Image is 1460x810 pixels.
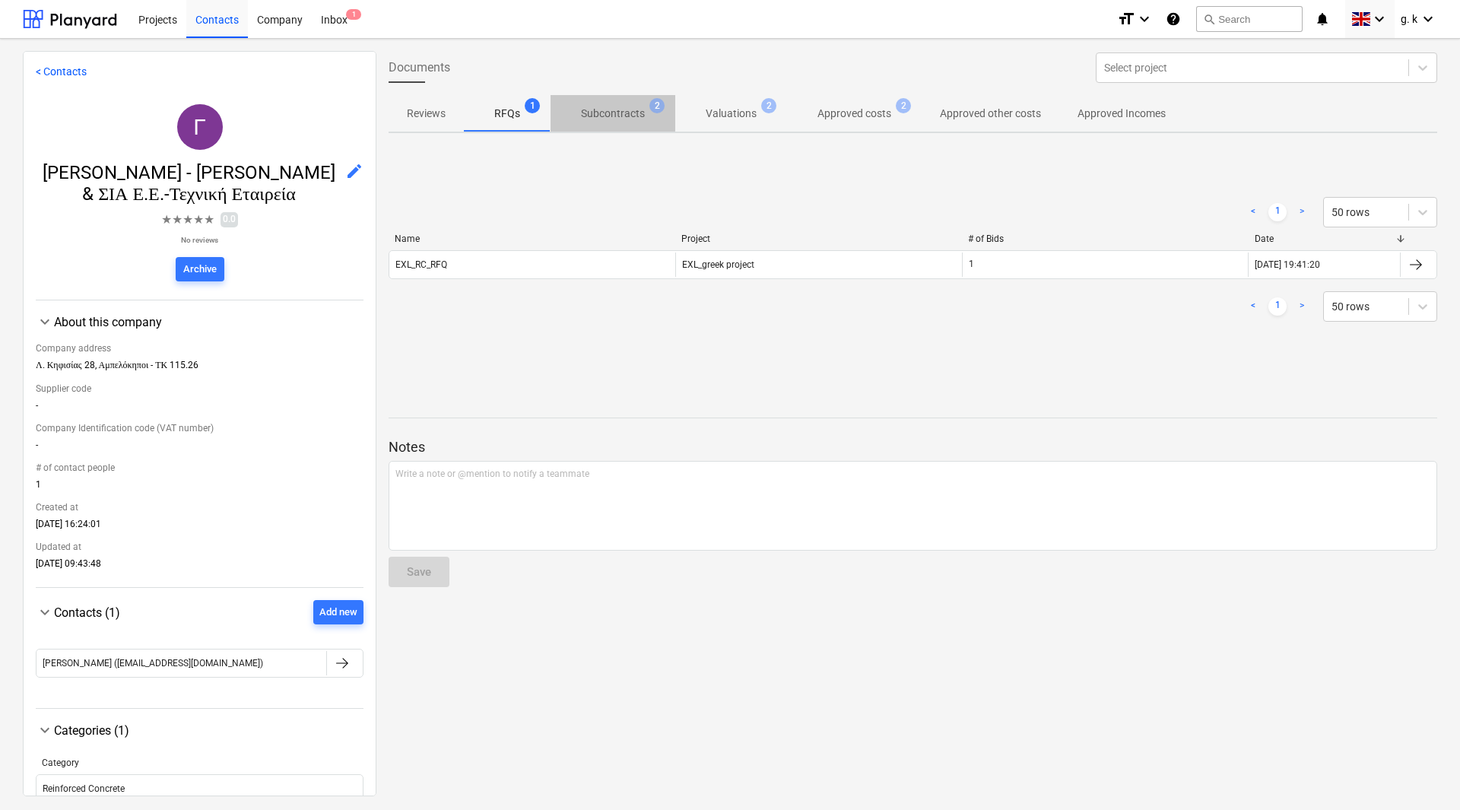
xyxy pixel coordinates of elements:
div: Company address [36,337,363,360]
span: ★ [193,211,204,229]
div: [DATE] 16:24:01 [36,519,363,535]
span: EXL_greek project [682,259,754,270]
span: [PERSON_NAME] - [PERSON_NAME] & ΣΙΑ Ε.Ε.-Τεχνική Εταιρεία [36,162,345,205]
div: [DATE] 19:41:20 [1255,259,1320,270]
div: # of contact people [36,456,363,479]
button: Add new [313,600,363,624]
div: [PERSON_NAME] ([EMAIL_ADDRESS][DOMAIN_NAME]) [43,658,263,669]
p: Subcontracts [581,106,645,122]
span: 2 [896,98,911,113]
div: Contacts (1)Add new [36,624,363,696]
span: ★ [161,211,172,229]
iframe: Chat Widget [1384,737,1460,810]
a: Next page [1293,297,1311,316]
p: Notes [389,438,1437,456]
div: About this company [54,315,363,329]
div: EXL_RC_RFQ [395,259,447,270]
p: Valuations [706,106,757,122]
i: keyboard_arrow_down [1419,10,1437,28]
div: Categories (1) [36,721,363,739]
i: keyboard_arrow_down [1370,10,1389,28]
div: Γ. [177,104,223,150]
span: 1 [346,9,361,20]
div: About this company [36,331,363,575]
div: Contacts (1)Add new [36,600,363,624]
span: 2 [649,98,665,113]
p: Approved other costs [940,106,1041,122]
div: Λ. Κηφισίας 28, Αμπελόκηποι - ΤΚ 115.26 [36,360,363,377]
span: edit [345,162,363,180]
div: Updated at [36,535,363,558]
p: RFQs [494,106,520,122]
div: Archive [183,261,217,278]
div: Category [42,758,357,768]
i: format_size [1117,10,1135,28]
div: Supplier code [36,377,363,400]
div: About this company [36,313,363,331]
span: 0.0 [221,212,238,227]
div: Date [1255,233,1395,244]
span: keyboard_arrow_down [36,721,54,739]
div: - [36,400,363,417]
span: 2 [761,98,776,113]
span: ★ [172,211,182,229]
button: Search [1196,6,1303,32]
p: Approved costs [817,106,891,122]
a: Next page [1293,203,1311,221]
div: Add new [319,604,357,621]
p: Approved Incomes [1078,106,1166,122]
div: Project [681,233,956,244]
p: Reviews [407,106,446,122]
button: Archive [176,257,224,281]
a: Previous page [1244,297,1262,316]
i: Knowledge base [1166,10,1181,28]
div: - [36,440,363,456]
div: Reinforced Concrete [43,783,125,794]
span: keyboard_arrow_down [36,603,54,621]
span: search [1203,13,1215,25]
a: Page 1 is your current page [1268,203,1287,221]
span: ★ [204,211,214,229]
div: Company Identification code (VAT number) [36,417,363,440]
i: notifications [1315,10,1330,28]
i: keyboard_arrow_down [1135,10,1154,28]
span: 1 [525,98,540,113]
span: g. k [1401,13,1417,25]
span: ★ [182,211,193,229]
div: Created at [36,496,363,519]
div: Name [395,233,669,244]
span: Γ [193,114,206,139]
a: < Contacts [36,65,87,78]
span: Documents [389,59,450,77]
span: Contacts (1) [54,605,120,620]
div: [DATE] 09:43:48 [36,558,363,575]
div: Categories (1) [54,723,363,738]
a: Page 1 is your current page [1268,297,1287,316]
p: No reviews [161,235,238,245]
div: # of Bids [968,233,1243,244]
a: Previous page [1244,203,1262,221]
p: 1 [969,258,974,271]
div: 1 [36,479,363,496]
span: keyboard_arrow_down [36,313,54,331]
